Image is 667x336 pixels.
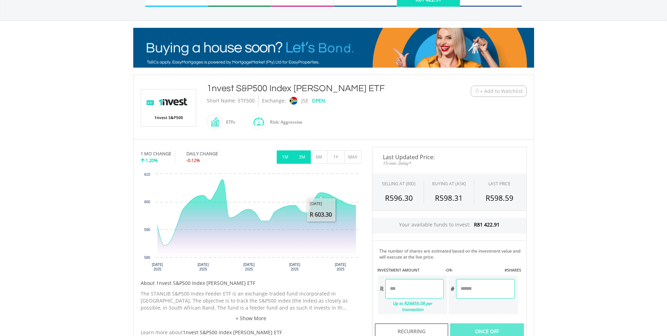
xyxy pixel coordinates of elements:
[289,263,300,271] text: [DATE] 2025
[377,267,419,273] label: INVESTMENT AMOUNT
[144,228,150,232] text: 590
[310,150,328,164] button: 6M
[144,256,150,260] text: 580
[152,263,163,271] text: [DATE] 2025
[344,150,361,164] button: MAX
[379,248,524,260] div: The number of shares are estimated based on the investment value and will execute at the live price.
[505,267,521,273] label: #SHARES
[488,181,511,187] div: LAST PRICE
[289,97,297,105] img: jse.png
[301,95,308,107] div: JSE
[277,150,294,164] button: 1M
[141,290,361,311] p: The STANLIB S&P500 Index Feeder ETF is an exchange-traded fund incorporated in [GEOGRAPHIC_DATA]....
[432,181,466,187] span: BUYING AT (ASK)
[183,329,282,336] span: 1nvest S&P500 Index [PERSON_NAME] ETF
[142,89,195,126] img: EQU.ZA.ETF500.png
[133,28,534,68] img: EasyMortage Promotion Banner
[445,267,453,273] label: -OR-
[480,88,523,95] span: + Add to Watchlist
[238,95,255,107] div: ETF500
[486,193,513,203] span: R598.59
[471,86,527,97] button: Watchlist + Add to Watchlist
[385,193,413,203] span: R596.30
[207,95,236,107] div: Short Name:
[141,150,171,157] div: 1 MO CHANGE
[378,279,385,299] div: R
[146,157,158,163] span: 1.20%
[335,263,346,271] text: [DATE] 2025
[327,150,345,164] button: 1Y
[474,221,500,228] span: R81 422.91
[186,157,200,163] span: -0.12%
[141,329,361,336] div: Learn more about
[312,95,325,107] div: OPEN
[141,170,361,276] svg: Interactive chart
[144,173,150,176] text: 610
[378,154,521,160] span: Last Updated Price:
[294,150,311,164] button: 3M
[267,114,302,131] div: Risk: Aggressive
[141,315,361,322] a: + Show More
[207,82,428,95] div: 1nvest S&P500 Index [PERSON_NAME] ETF
[198,263,209,271] text: [DATE] 2025
[475,88,480,94] img: Watchlist
[223,114,235,131] div: ETFs
[144,200,150,204] text: 600
[449,279,456,299] div: #
[372,218,526,234] div: Your available funds to invest:
[186,150,242,157] div: DAILY CHANGE
[435,193,463,203] span: R598.31
[378,160,521,167] span: 15-min. Delay*
[262,95,286,107] div: Exchange:
[378,299,444,314] div: Up to R24456.08 per transaction
[141,170,361,276] div: Chart. Highcharts interactive chart.
[141,280,361,287] h5: About 1nvest S&P500 Index [PERSON_NAME] ETF
[382,181,416,187] div: SELLING AT (BID)
[243,263,255,271] text: [DATE] 2025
